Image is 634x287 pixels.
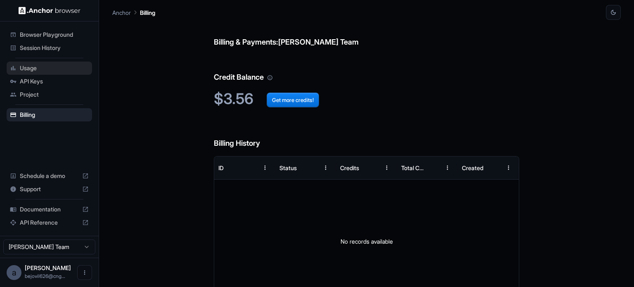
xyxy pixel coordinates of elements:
[214,55,519,83] h6: Credit Balance
[25,273,65,279] span: bejovil626@cnguopin.com
[7,75,92,88] div: API Keys
[379,160,394,175] button: Menu
[7,108,92,121] div: Billing
[303,160,318,175] button: Sort
[486,160,501,175] button: Sort
[425,160,440,175] button: Sort
[258,160,272,175] button: Menu
[19,7,80,14] img: Anchor Logo
[462,164,483,171] div: Created
[20,205,79,213] span: Documentation
[77,265,92,280] button: Open menu
[25,264,71,271] span: adem jay
[112,8,131,17] p: Anchor
[267,93,319,107] button: Get more credits!
[20,77,89,85] span: API Keys
[20,218,79,227] span: API Reference
[20,172,79,180] span: Schedule a demo
[7,265,21,280] div: a
[20,64,89,72] span: Usage
[279,164,297,171] div: Status
[243,160,258,175] button: Sort
[267,75,273,81] svg: Your credit balance will be consumed as you use the API. Visit the usage page to view a breakdown...
[401,164,425,171] div: Total Cost
[7,62,92,75] div: Usage
[7,183,92,196] div: Support
[20,185,79,193] span: Support
[218,164,224,171] div: ID
[318,160,333,175] button: Menu
[20,90,89,99] span: Project
[20,111,89,119] span: Billing
[20,31,89,39] span: Browser Playground
[7,28,92,41] div: Browser Playground
[7,41,92,55] div: Session History
[112,8,155,17] nav: breadcrumb
[214,121,519,149] h6: Billing History
[214,20,519,48] h6: Billing & Payments: [PERSON_NAME] Team
[7,203,92,216] div: Documentation
[7,88,92,101] div: Project
[7,169,92,183] div: Schedule a demo
[364,160,379,175] button: Sort
[440,160,455,175] button: Menu
[340,164,359,171] div: Credits
[214,90,519,108] h2: $3.56
[7,216,92,229] div: API Reference
[20,44,89,52] span: Session History
[501,160,516,175] button: Menu
[140,8,155,17] p: Billing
